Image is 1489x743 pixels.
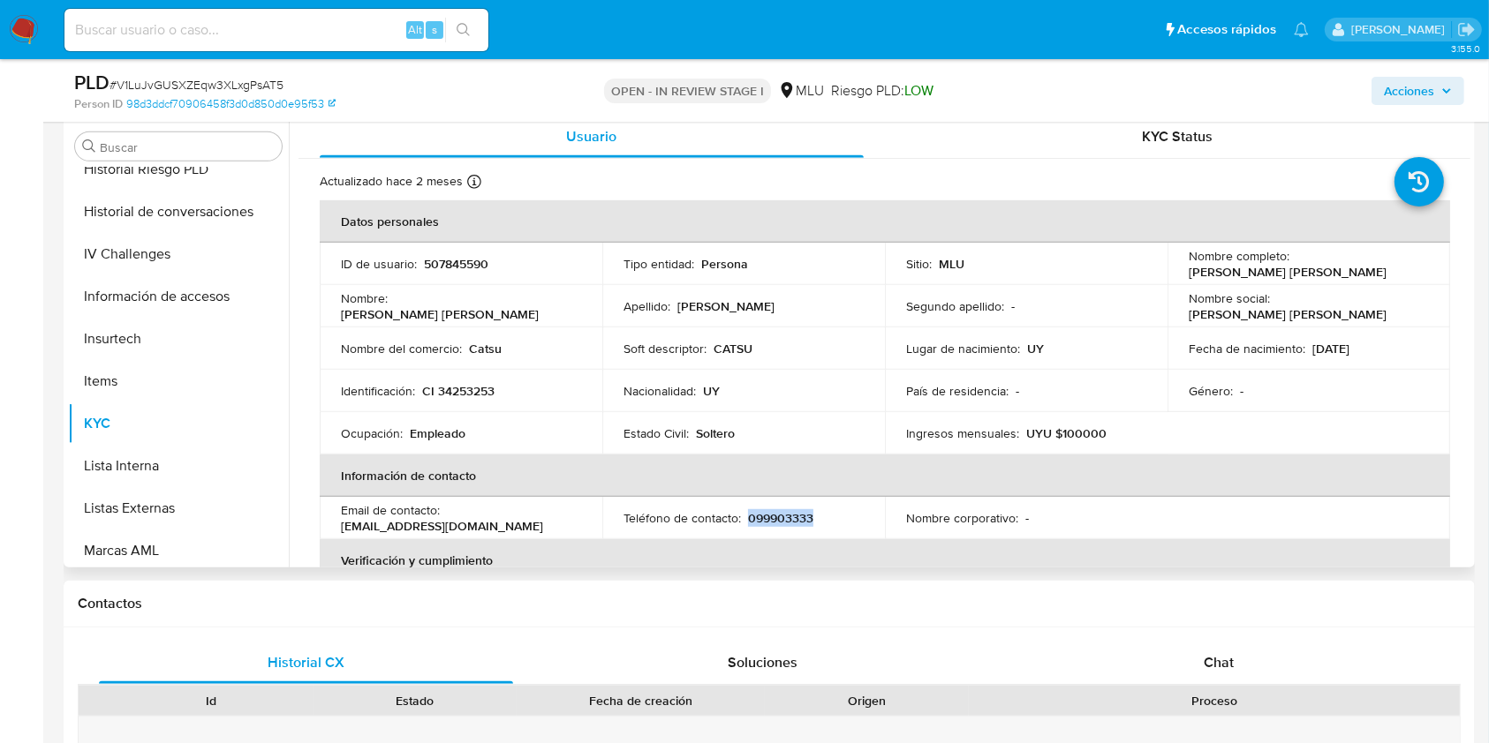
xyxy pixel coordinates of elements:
p: OPEN - IN REVIEW STAGE I [604,79,771,103]
p: Estado Civil : [624,425,689,441]
button: Acciones [1372,77,1464,105]
p: CI 34253253 [422,383,495,399]
p: Actualizado hace 2 meses [320,173,463,190]
p: [EMAIL_ADDRESS][DOMAIN_NAME] [341,518,543,534]
div: MLU [778,81,824,101]
div: Proceso [981,692,1447,709]
p: UY [1027,341,1044,356]
p: [PERSON_NAME] [PERSON_NAME] [341,306,539,322]
button: Items [68,360,289,402]
p: Género : [1189,383,1233,399]
span: # V1LuJvGUSXZEqw3XLxgPsAT5 [110,76,283,94]
p: Ocupación : [341,425,403,441]
button: Historial de conversaciones [68,191,289,233]
p: Nombre corporativo : [906,510,1018,526]
p: UY [703,383,720,399]
a: Salir [1457,20,1476,39]
button: Buscar [82,139,96,154]
p: CATSU [714,341,752,356]
p: Nacionalidad : [624,383,696,399]
span: Riesgo PLD: [831,81,933,101]
p: País de residencia : [906,383,1009,399]
button: Listas Externas [68,487,289,529]
p: Nombre del comercio : [341,341,462,356]
p: Email de contacto : [341,502,440,518]
span: LOW [904,80,933,101]
h1: Contactos [78,595,1461,612]
button: KYC [68,402,289,445]
p: [PERSON_NAME] [PERSON_NAME] [1189,306,1387,322]
div: Estado [326,692,505,709]
p: Empleado [410,425,465,441]
p: Ingresos mensuales : [906,425,1019,441]
p: - [1011,298,1015,314]
div: Id [122,692,301,709]
p: Apellido : [624,298,670,314]
p: Identificación : [341,383,415,399]
p: - [1240,383,1243,399]
button: IV Challenges [68,233,289,275]
span: Soluciones [728,652,797,672]
p: Soltero [696,425,735,441]
p: Nombre : [341,290,388,306]
div: Fecha de creación [529,692,752,709]
th: Verificación y cumplimiento [320,539,1450,582]
p: ximena.felix@mercadolibre.com [1351,21,1451,38]
p: ID de usuario : [341,256,417,272]
button: Lista Interna [68,445,289,487]
input: Buscar [100,139,275,155]
p: - [1025,510,1029,526]
p: [DATE] [1312,341,1349,356]
span: Chat [1204,652,1234,672]
th: Datos personales [320,200,1450,243]
button: Información de accesos [68,275,289,318]
b: Person ID [74,96,123,112]
input: Buscar usuario o caso... [64,19,488,41]
b: PLD [74,68,110,96]
p: [PERSON_NAME] [677,298,775,314]
p: Segundo apellido : [906,298,1004,314]
p: MLU [939,256,964,272]
button: Insurtech [68,318,289,360]
span: Alt [408,21,422,38]
button: search-icon [445,18,481,42]
span: Historial CX [268,652,344,672]
p: 099903333 [748,510,813,526]
p: Persona [701,256,748,272]
p: Catsu [469,341,502,356]
button: Marcas AML [68,529,289,572]
span: Acciones [1384,77,1434,105]
span: Accesos rápidos [1177,20,1276,39]
p: Fecha de nacimiento : [1189,341,1305,356]
th: Información de contacto [320,454,1450,497]
p: Soft descriptor : [624,341,707,356]
p: Nombre social : [1189,290,1270,306]
span: 3.155.0 [1451,41,1480,56]
div: Origen [777,692,956,709]
span: KYC Status [1142,126,1213,146]
p: Sitio : [906,256,932,272]
button: Historial Riesgo PLD [68,148,289,191]
p: 507845590 [424,256,488,272]
p: UYU $100000 [1026,425,1107,441]
span: Usuario [566,126,616,146]
p: [PERSON_NAME] [PERSON_NAME] [1189,264,1387,280]
span: s [432,21,437,38]
a: 98d3ddcf70906458f3d0d850d0e95f53 [126,96,336,112]
p: Teléfono de contacto : [624,510,741,526]
p: Lugar de nacimiento : [906,341,1020,356]
p: Tipo entidad : [624,256,694,272]
p: - [1016,383,1019,399]
p: Nombre completo : [1189,248,1289,264]
a: Notificaciones [1294,22,1309,37]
